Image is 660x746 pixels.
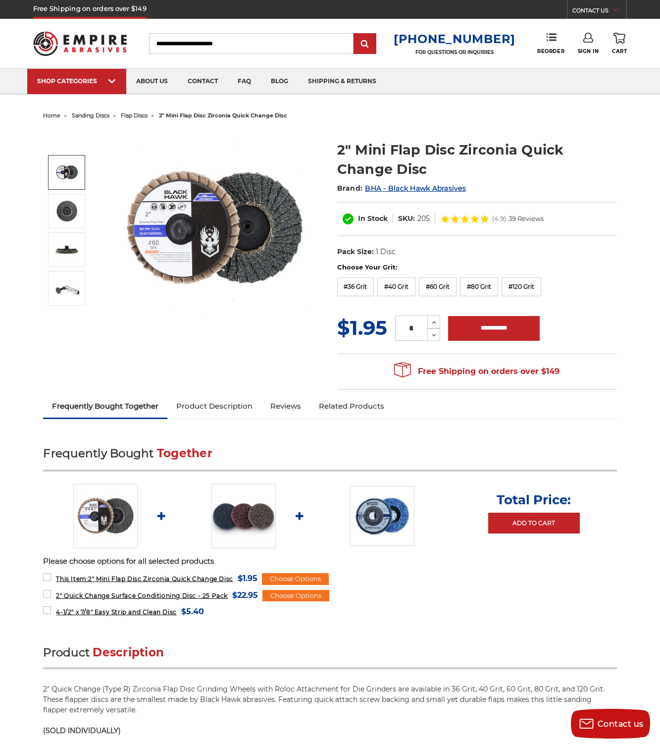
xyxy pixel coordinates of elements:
span: Free Shipping on orders over $149 [394,362,559,381]
div: Choose Options [262,573,329,585]
span: Product [43,645,90,659]
a: Frequently Bought Together [43,395,167,417]
span: Together [157,446,212,460]
span: $5.40 [181,605,204,618]
span: Frequently Bought [43,446,153,460]
img: 2" Quick Change Flap Disc Mounted on Die Grinder for Precision Metal Work [54,276,79,301]
span: In Stock [358,214,388,223]
a: Product Description [167,395,261,417]
span: 2" Mini Flap Disc Zirconia Quick Change Disc [56,575,233,583]
a: Add to Cart [488,513,580,533]
a: shipping & returns [298,69,386,94]
img: Empire Abrasives [33,25,127,62]
p: FOR QUESTIONS OR INQUIRIES [394,49,515,55]
span: Sign In [578,48,599,54]
a: Related Products [310,395,393,417]
a: sanding discs [72,112,109,119]
button: Contact us [571,709,650,739]
strong: (SOLD INDIVIDUALLY) [43,726,121,735]
a: blog [261,69,298,94]
dt: Pack Size: [337,247,374,257]
h1: 2" Mini Flap Disc Zirconia Quick Change Disc [337,140,617,179]
span: Contact us [598,719,644,729]
a: [PHONE_NUMBER] [394,32,515,46]
span: 2" mini flap disc zirconia quick change disc [159,112,287,119]
input: Submit [355,34,375,54]
span: $22.95 [232,588,258,602]
label: Choose Your Grit: [337,263,617,272]
span: (4.9) [492,215,506,222]
a: Reorder [537,33,564,54]
img: Black Hawk Abrasives 2-inch Zirconia Flap Disc with 60 Grit Zirconia for Smooth Finishing [115,130,313,328]
p: Total Price: [497,492,571,508]
span: $1.95 [238,572,257,585]
span: $1.95 [337,316,387,340]
strong: This Item: [56,575,88,583]
span: 2" Quick Change Surface Conditioning Disc - 25 Pack [56,592,228,599]
div: SHOP CATEGORIES [37,77,116,85]
a: BHA - Black Hawk Abrasives [365,184,466,193]
dd: 1 Disc [376,247,396,257]
dt: SKU: [398,213,415,224]
a: faq [228,69,261,94]
a: contact [178,69,228,94]
a: about us [126,69,178,94]
span: Cart [612,48,627,54]
a: Cart [612,33,627,54]
img: BHA 2" Zirconia Flap Disc, 60 Grit, for Efficient Surface Blending [54,199,79,223]
div: Choose Options [262,590,329,602]
p: Please choose options for all selected products [43,556,616,567]
span: 39 Reviews [508,215,544,222]
span: Reorder [537,48,564,54]
a: flap discs [121,112,148,119]
dd: 205 [417,213,430,224]
span: Description [93,645,164,659]
img: Black Hawk Abrasives 2-inch Zirconia Flap Disc with 60 Grit Zirconia for Smooth Finishing [54,160,79,185]
a: Reviews [261,395,310,417]
span: Brand: [337,184,363,193]
img: Side View of BHA 2-Inch Quick Change Flap Disc with Male Roloc Connector for Die Grinders [54,237,79,262]
img: Black Hawk Abrasives 2-inch Zirconia Flap Disc with 60 Grit Zirconia for Smooth Finishing [73,484,138,548]
a: home [43,112,60,119]
a: CONTACT US [572,5,626,19]
span: 4-1/2" x 7/8" Easy Strip and Clean Disc [56,608,176,616]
